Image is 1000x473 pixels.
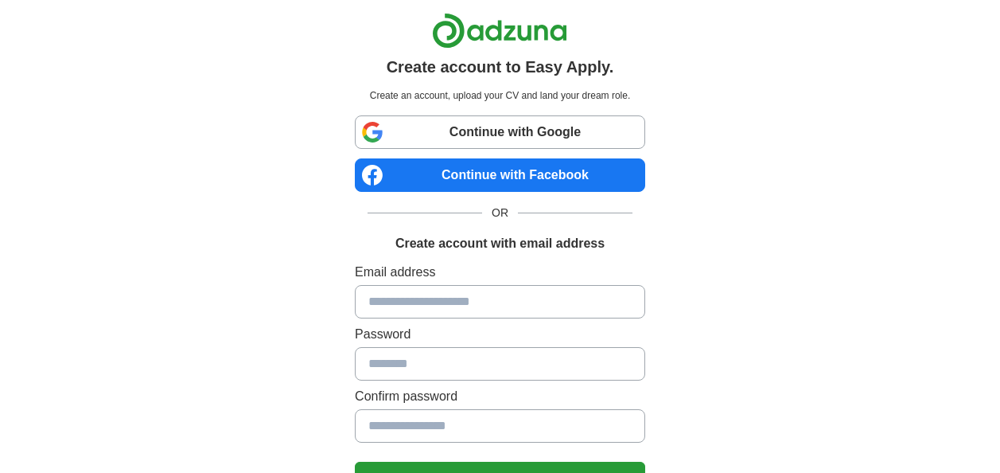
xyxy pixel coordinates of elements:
a: Continue with Google [355,115,645,149]
h1: Create account with email address [395,234,605,253]
label: Confirm password [355,387,645,406]
label: Password [355,325,645,344]
img: Adzuna logo [432,13,567,49]
a: Continue with Facebook [355,158,645,192]
p: Create an account, upload your CV and land your dream role. [358,88,642,103]
h1: Create account to Easy Apply. [387,55,614,79]
span: OR [482,205,518,221]
label: Email address [355,263,645,282]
